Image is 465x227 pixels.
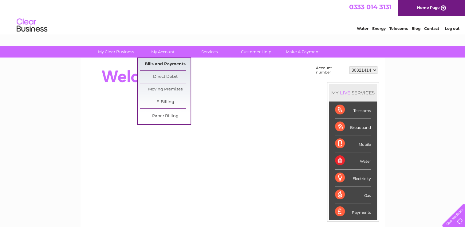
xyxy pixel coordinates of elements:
div: MY SERVICES [329,84,377,102]
a: Customer Help [231,46,282,58]
a: Moving Premises [140,83,191,96]
div: Electricity [335,169,371,186]
div: Mobile [335,135,371,152]
a: Paper Billing [140,110,191,122]
a: My Clear Business [91,46,141,58]
a: Services [184,46,235,58]
a: Log out [445,26,459,31]
a: Energy [372,26,386,31]
a: Bills and Payments [140,58,191,70]
a: E-Billing [140,96,191,108]
a: Water [357,26,368,31]
a: 0333 014 3131 [349,3,392,11]
div: Clear Business is a trading name of Verastar Limited (registered in [GEOGRAPHIC_DATA] No. 3667643... [88,3,378,30]
div: Water [335,152,371,169]
img: logo.png [16,16,48,35]
a: Contact [424,26,439,31]
a: Blog [412,26,420,31]
a: My Account [137,46,188,58]
td: Account number [314,64,348,76]
div: LIVE [339,90,352,96]
a: Telecoms [389,26,408,31]
a: Direct Debit [140,71,191,83]
div: Payments [335,203,371,220]
a: Make A Payment [278,46,328,58]
div: Broadband [335,118,371,135]
div: Gas [335,186,371,203]
div: Telecoms [335,102,371,118]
